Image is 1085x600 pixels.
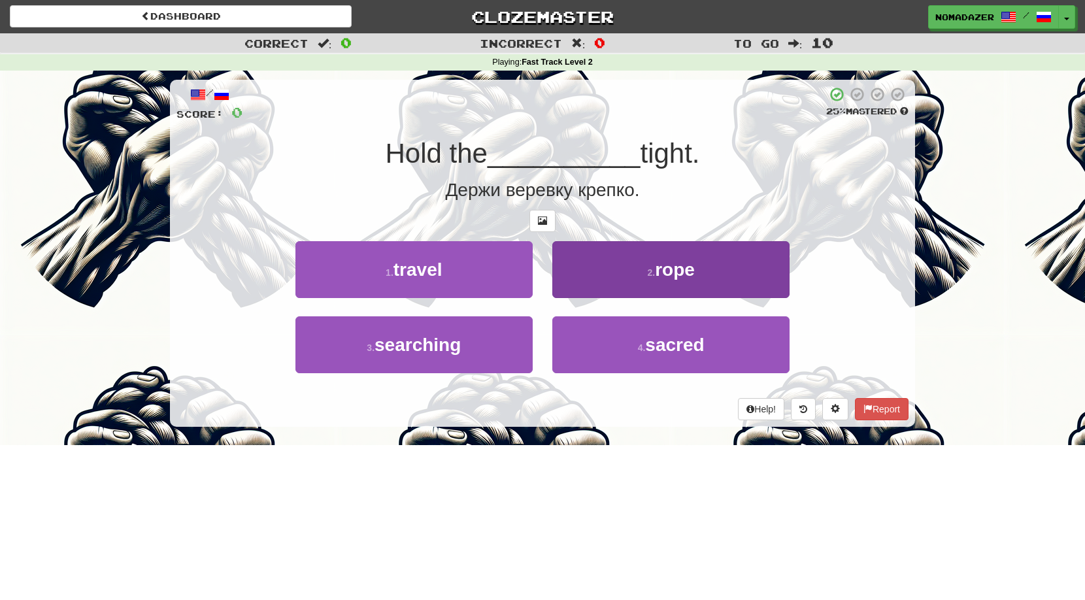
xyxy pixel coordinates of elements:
[738,398,784,420] button: Help!
[385,138,487,169] span: Hold the
[552,241,790,298] button: 2.rope
[386,267,393,278] small: 1 .
[393,259,442,280] span: travel
[367,342,375,353] small: 3 .
[855,398,909,420] button: Report
[638,342,646,353] small: 4 .
[295,316,533,373] button: 3.searching
[928,5,1059,29] a: Nomadazer /
[552,316,790,373] button: 4.sacred
[371,5,713,28] a: Clozemaster
[375,335,461,355] span: searching
[480,37,562,50] span: Incorrect
[522,58,593,67] strong: Fast Track Level 2
[1023,10,1029,20] span: /
[244,37,309,50] span: Correct
[791,398,816,420] button: Round history (alt+y)
[811,35,833,50] span: 10
[176,108,224,120] span: Score:
[647,267,655,278] small: 2 .
[655,259,695,280] span: rope
[529,210,556,232] button: Show image (alt+x)
[594,35,605,50] span: 0
[10,5,352,27] a: Dashboard
[341,35,352,50] span: 0
[231,104,242,120] span: 0
[640,138,699,169] span: tight.
[488,138,641,169] span: __________
[295,241,533,298] button: 1.travel
[571,38,586,49] span: :
[733,37,779,50] span: To go
[788,38,803,49] span: :
[826,106,909,118] div: Mastered
[318,38,332,49] span: :
[935,11,994,23] span: Nomadazer
[176,86,242,103] div: /
[645,335,704,355] span: sacred
[826,106,846,116] span: 25 %
[176,177,909,203] div: Держи веревку крепко.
